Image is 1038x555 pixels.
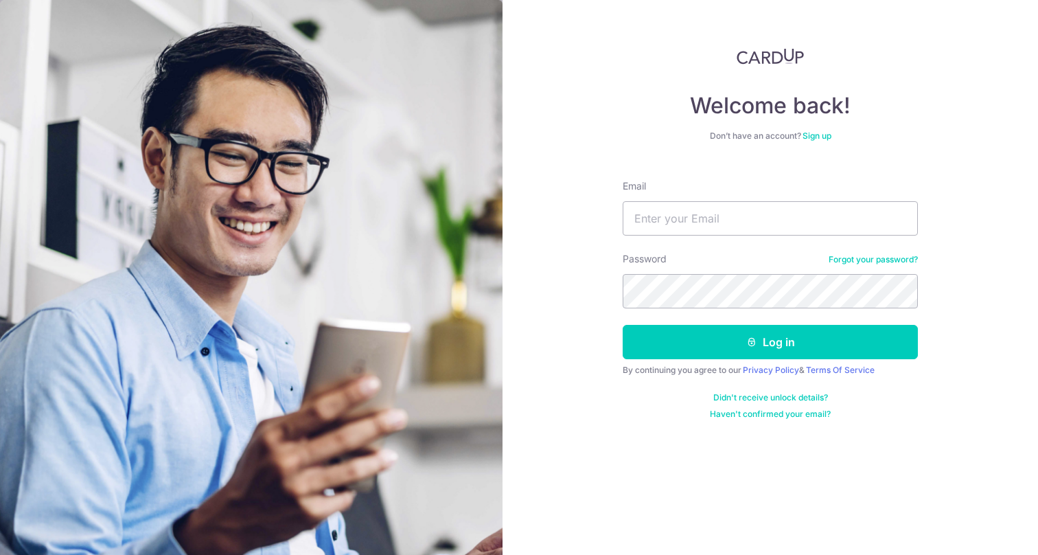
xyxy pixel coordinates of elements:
[713,392,828,403] a: Didn't receive unlock details?
[829,254,918,265] a: Forgot your password?
[806,365,875,375] a: Terms Of Service
[743,365,799,375] a: Privacy Policy
[623,252,667,266] label: Password
[710,409,831,420] a: Haven't confirmed your email?
[623,201,918,236] input: Enter your Email
[623,131,918,141] div: Don’t have an account?
[623,325,918,359] button: Log in
[737,48,804,65] img: CardUp Logo
[623,92,918,120] h4: Welcome back!
[623,365,918,376] div: By continuing you agree to our &
[623,179,646,193] label: Email
[803,131,831,141] a: Sign up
